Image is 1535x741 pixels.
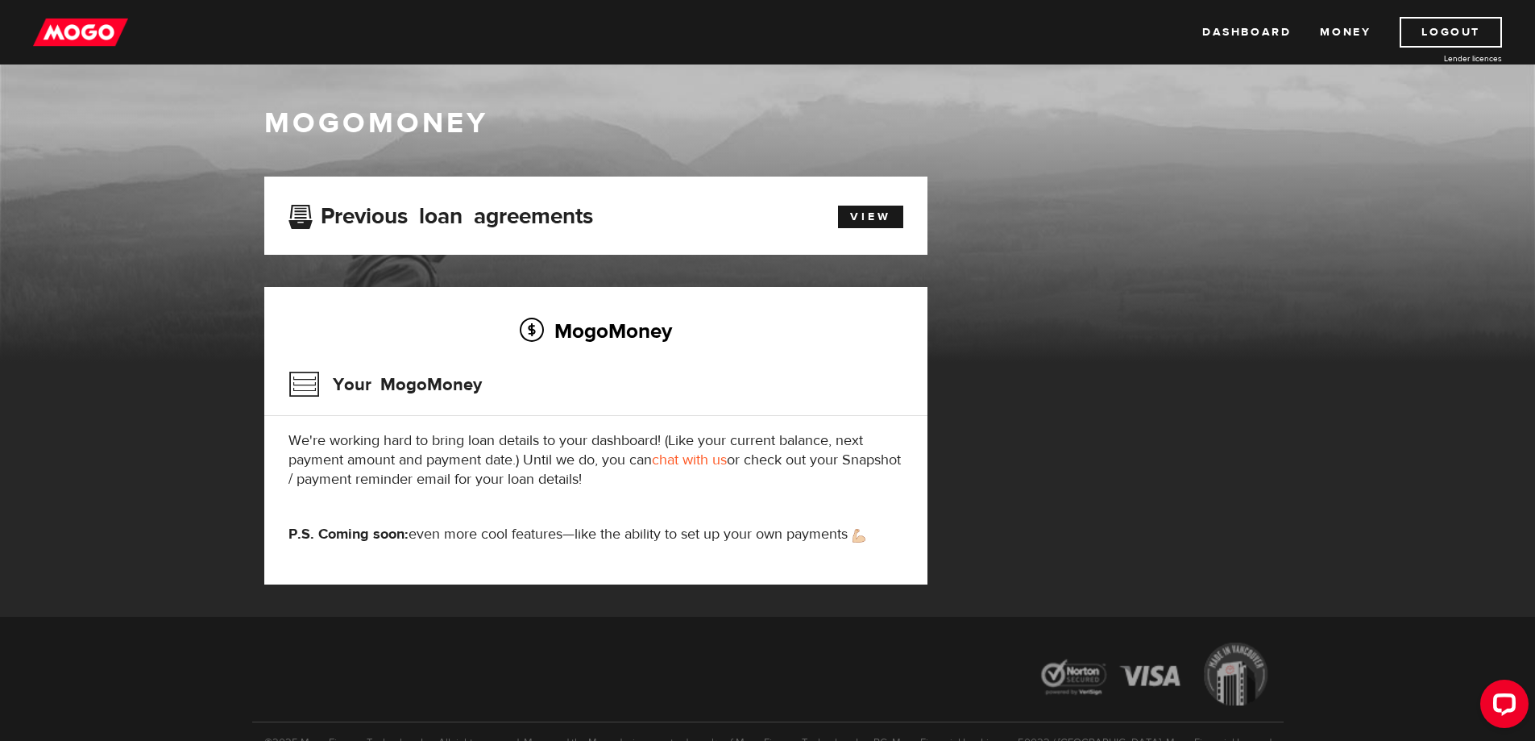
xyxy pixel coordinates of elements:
[264,106,1272,140] h1: MogoMoney
[1381,52,1502,65] a: Lender licences
[288,525,409,543] strong: P.S. Coming soon:
[1202,17,1291,48] a: Dashboard
[838,206,903,228] a: View
[1320,17,1371,48] a: Money
[1026,631,1284,722] img: legal-icons-92a2ffecb4d32d839781d1b4e4802d7b.png
[288,203,593,224] h3: Previous loan agreements
[33,17,128,48] img: mogo_logo-11ee424be714fa7cbb0f0f49df9e16ec.png
[288,525,903,544] p: even more cool features—like the ability to set up your own payments
[288,364,482,406] h3: Your MogoMoney
[853,529,865,543] img: strong arm emoji
[288,431,903,489] p: We're working hard to bring loan details to your dashboard! (Like your current balance, next paym...
[652,451,727,469] a: chat with us
[1400,17,1502,48] a: Logout
[288,314,903,348] h2: MogoMoney
[1467,673,1535,741] iframe: LiveChat chat widget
